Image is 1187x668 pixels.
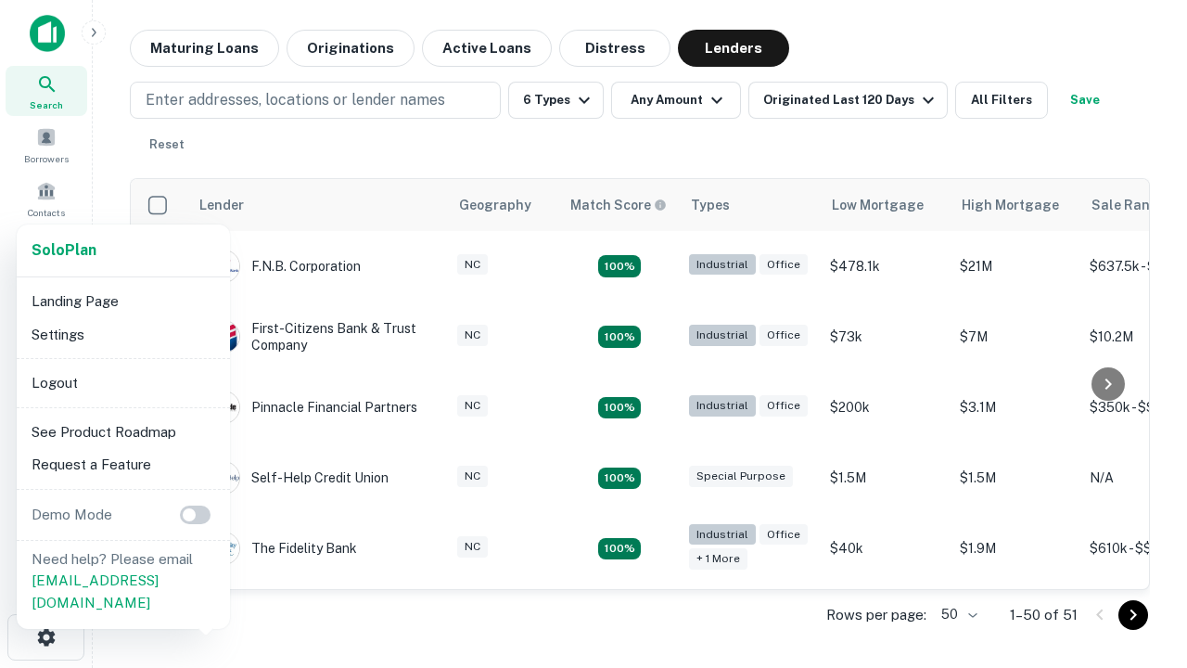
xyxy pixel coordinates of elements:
p: Demo Mode [24,504,120,526]
li: Logout [24,366,223,400]
strong: Solo Plan [32,241,96,259]
a: [EMAIL_ADDRESS][DOMAIN_NAME] [32,572,159,610]
a: SoloPlan [32,239,96,262]
p: Need help? Please email [32,548,215,614]
li: Request a Feature [24,448,223,482]
li: Settings [24,318,223,352]
iframe: Chat Widget [1094,460,1187,549]
li: See Product Roadmap [24,416,223,449]
li: Landing Page [24,285,223,318]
